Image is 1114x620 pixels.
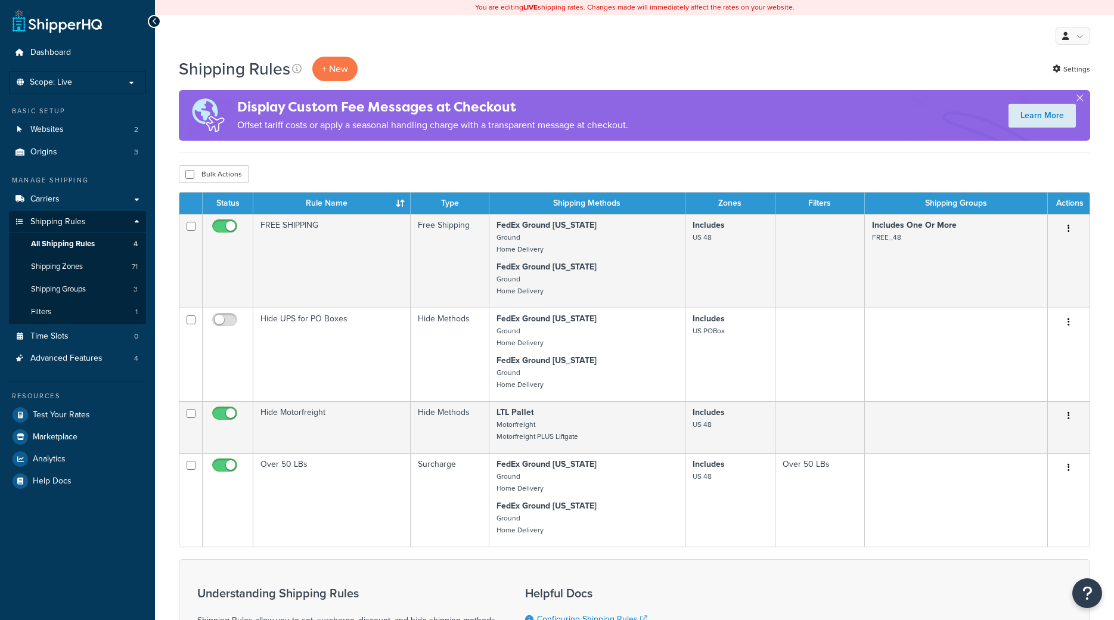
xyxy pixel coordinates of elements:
[9,175,146,185] div: Manage Shipping
[9,278,146,300] a: Shipping Groups 3
[134,331,138,342] span: 0
[134,239,138,249] span: 4
[30,147,57,157] span: Origins
[253,193,411,214] th: Rule Name : activate to sort column ascending
[872,219,957,231] strong: Includes One Or More
[237,97,628,117] h4: Display Custom Fee Messages at Checkout
[134,125,138,135] span: 2
[497,513,544,535] small: Ground Home Delivery
[497,261,597,273] strong: FedEx Ground [US_STATE]
[9,404,146,426] a: Test Your Rates
[9,119,146,141] li: Websites
[9,106,146,116] div: Basic Setup
[30,331,69,342] span: Time Slots
[30,77,72,88] span: Scope: Live
[9,391,146,401] div: Resources
[33,454,66,464] span: Analytics
[9,256,146,278] li: Shipping Zones
[411,453,489,547] td: Surcharge
[693,406,725,418] strong: Includes
[9,211,146,324] li: Shipping Rules
[1048,193,1090,214] th: Actions
[30,354,103,364] span: Advanced Features
[497,419,578,442] small: Motorfreight Motorfreight PLUS Liftgate
[9,141,146,163] li: Origins
[31,239,95,249] span: All Shipping Rules
[497,219,597,231] strong: FedEx Ground [US_STATE]
[9,325,146,348] a: Time Slots 0
[30,194,60,204] span: Carriers
[497,500,597,512] strong: FedEx Ground [US_STATE]
[33,476,72,486] span: Help Docs
[693,325,725,336] small: US POBox
[253,453,411,547] td: Over 50 LBs
[132,262,138,272] span: 71
[31,307,51,317] span: Filters
[9,42,146,64] a: Dashboard
[685,193,775,214] th: Zones
[497,471,544,494] small: Ground Home Delivery
[411,308,489,401] td: Hide Methods
[497,274,544,296] small: Ground Home Delivery
[9,301,146,323] li: Filters
[872,232,901,243] small: FREE_48
[9,470,146,492] a: Help Docs
[497,367,544,390] small: Ground Home Delivery
[253,401,411,453] td: Hide Motorfreight
[775,453,865,547] td: Over 50 LBs
[497,406,534,418] strong: LTL Pallet
[33,432,77,442] span: Marketplace
[197,587,495,600] h3: Understanding Shipping Rules
[30,125,64,135] span: Websites
[203,193,253,214] th: Status
[13,9,102,33] a: ShipperHQ Home
[775,193,865,214] th: Filters
[9,448,146,470] li: Analytics
[31,284,86,294] span: Shipping Groups
[693,219,725,231] strong: Includes
[31,262,83,272] span: Shipping Zones
[9,141,146,163] a: Origins 3
[9,325,146,348] li: Time Slots
[1009,104,1076,128] a: Learn More
[33,410,90,420] span: Test Your Rates
[497,232,544,255] small: Ground Home Delivery
[1072,578,1102,608] button: Open Resource Center
[9,188,146,210] a: Carriers
[9,348,146,370] li: Advanced Features
[523,2,538,13] b: LIVE
[9,233,146,255] a: All Shipping Rules 4
[253,308,411,401] td: Hide UPS for PO Boxes
[30,217,86,227] span: Shipping Rules
[411,401,489,453] td: Hide Methods
[411,214,489,308] td: Free Shipping
[497,312,597,325] strong: FedEx Ground [US_STATE]
[237,117,628,134] p: Offset tariff costs or apply a seasonal handling charge with a transparent message at checkout.
[9,211,146,233] a: Shipping Rules
[179,90,237,141] img: duties-banner-06bc72dcb5fe05cb3f9472aba00be2ae8eb53ab6f0d8bb03d382ba314ac3c341.png
[179,165,249,183] button: Bulk Actions
[497,458,597,470] strong: FedEx Ground [US_STATE]
[9,348,146,370] a: Advanced Features 4
[30,48,71,58] span: Dashboard
[693,419,712,430] small: US 48
[489,193,685,214] th: Shipping Methods
[9,301,146,323] a: Filters 1
[134,354,138,364] span: 4
[179,57,290,80] h1: Shipping Rules
[9,426,146,448] a: Marketplace
[134,147,138,157] span: 3
[312,57,358,81] p: + New
[693,232,712,243] small: US 48
[411,193,489,214] th: Type
[9,119,146,141] a: Websites 2
[525,587,721,600] h3: Helpful Docs
[693,471,712,482] small: US 48
[135,307,138,317] span: 1
[693,458,725,470] strong: Includes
